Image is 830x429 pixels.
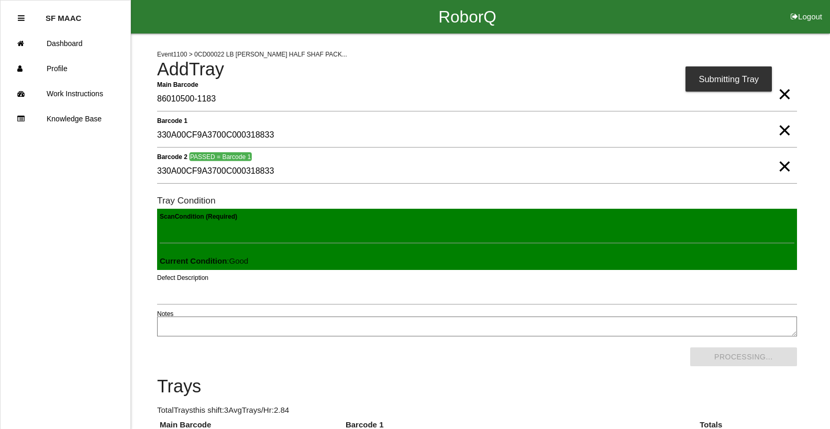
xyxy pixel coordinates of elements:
b: Current Condition [160,256,227,265]
b: Scan Condition (Required) [160,213,237,220]
div: Close [18,6,25,31]
span: Event 1100 > 0CD00022 LB [PERSON_NAME] HALF SHAF PACK... [157,51,347,58]
h6: Tray Condition [157,196,797,206]
div: Submitting Tray [685,66,772,92]
label: Defect Description [157,273,208,283]
a: Profile [1,56,130,81]
span: PASSED = Barcode 1 [189,152,251,161]
span: : Good [160,256,248,265]
p: SF MAAC [46,6,81,22]
h4: Trays [157,377,797,397]
a: Knowledge Base [1,106,130,131]
a: Dashboard [1,31,130,56]
input: Required [157,87,797,111]
b: Barcode 1 [157,117,187,124]
span: Clear Input [778,145,791,166]
span: Clear Input [778,73,791,94]
label: Notes [157,309,173,319]
b: Barcode 2 [157,153,187,160]
a: Work Instructions [1,81,130,106]
p: Total Trays this shift: 3 Avg Trays /Hr: 2.84 [157,404,797,416]
span: Clear Input [778,109,791,130]
h4: Add Tray [157,60,797,80]
b: Main Barcode [157,81,198,88]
